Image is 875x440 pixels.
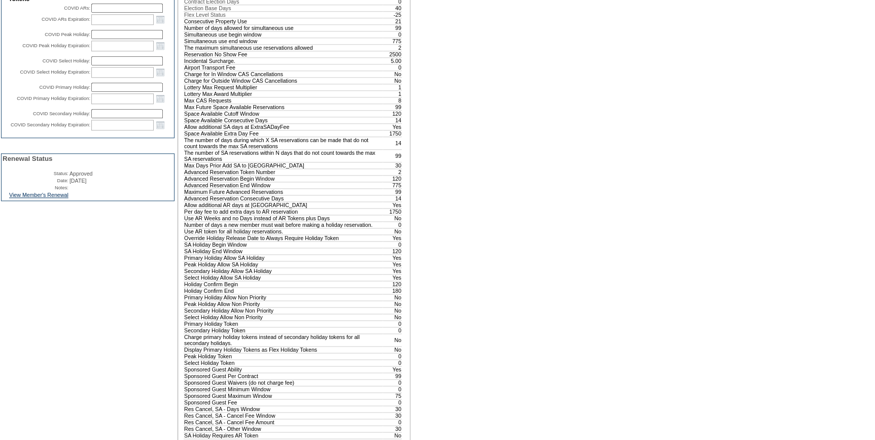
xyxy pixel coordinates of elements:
[383,346,402,353] td: No
[184,353,383,359] td: Peak Holiday Token
[184,399,383,405] td: Sponsored Guest Fee
[155,14,166,25] a: Open the calendar popup.
[383,294,402,300] td: No
[3,171,68,177] td: Status:
[383,366,402,373] td: Yes
[184,182,383,188] td: Advanced Reservation End Window
[383,419,402,425] td: 0
[184,366,383,373] td: Sponsored Guest Ability
[184,274,383,281] td: Select Holiday Allow SA Holiday
[3,185,68,191] td: Notes:
[69,171,93,177] span: Approved
[184,208,383,215] td: Per day fee to add extra days to AR reservation
[184,234,383,241] td: Override Holiday Release Date to Always Require Holiday Token
[383,11,402,18] td: -25
[184,123,383,130] td: Allow additional SA days at ExtraSADayFee
[184,175,383,182] td: Advanced Reservation Begin Window
[184,24,383,31] td: Number of days allowed for simultaneous use
[184,254,383,261] td: Primary Holiday Allow SA Holiday
[383,162,402,168] td: 30
[184,300,383,307] td: Peak Holiday Allow Non Priority
[184,117,383,123] td: Space Available Consecutive Days
[184,327,383,333] td: Secondary Holiday Token
[383,386,402,392] td: 0
[383,110,402,117] td: 120
[383,71,402,77] td: No
[383,84,402,90] td: 1
[184,97,383,104] td: Max CAS Requests
[184,162,383,168] td: Max Days Prior Add SA to [GEOGRAPHIC_DATA]
[184,294,383,300] td: Primary Holiday Allow Non Priority
[383,77,402,84] td: No
[184,201,383,208] td: Allow additional AR days at [GEOGRAPHIC_DATA]
[22,43,90,48] label: COVID Peak Holiday Expiration:
[383,130,402,137] td: 1750
[383,425,402,432] td: 30
[155,93,166,104] a: Open the calendar popup.
[383,248,402,254] td: 120
[184,432,383,438] td: SA Holiday Requires AR Token
[33,111,90,116] label: COVID Secondary Holiday:
[184,77,383,84] td: Charge for Outside Window CAS Cancellations
[184,110,383,117] td: Space Available Cutoff Window
[383,392,402,399] td: 75
[184,38,383,44] td: Simultaneous use end window
[184,425,383,432] td: Res Cancel, SA - Other Window
[9,192,68,198] a: View Member's Renewal
[155,66,166,78] a: Open the calendar popup.
[184,188,383,195] td: Maximum Future Advanced Reservations
[184,379,383,386] td: Sponsored Guest Waivers (do not charge fee)
[383,281,402,287] td: 120
[184,228,383,234] td: Use AR token for all holiday reservations.
[383,123,402,130] td: Yes
[3,155,53,162] span: Renewal Status
[184,5,231,11] span: Election Base Days
[39,85,90,90] label: COVID Primary Holiday:
[383,149,402,162] td: 99
[383,5,402,11] td: 40
[184,130,383,137] td: Space Available Extra Day Fee
[383,188,402,195] td: 99
[383,195,402,201] td: 14
[184,168,383,175] td: Advanced Reservation Token Number
[3,178,68,184] td: Date:
[184,31,383,38] td: Simultaneous use begin window
[383,320,402,327] td: 0
[383,228,402,234] td: No
[184,195,383,201] td: Advanced Reservation Consecutive Days
[184,18,383,24] td: Consecutive Property Use
[383,90,402,97] td: 1
[383,261,402,267] td: Yes
[184,281,383,287] td: Holiday Confirm Begin
[383,267,402,274] td: Yes
[20,70,90,75] label: COVID Select Holiday Expiration:
[184,44,383,51] td: The maximum simultaneous use reservations allowed
[383,215,402,221] td: No
[184,392,383,399] td: Sponsored Guest Maximum Window
[383,201,402,208] td: Yes
[184,333,383,346] td: Charge primary holiday tokens instead of secondary holiday tokens for all secondary holidays.
[383,359,402,366] td: 0
[184,314,383,320] td: Select Holiday Allow Non Priority
[155,119,166,130] a: Open the calendar popup.
[184,386,383,392] td: Sponsored Guest Minimum Window
[184,241,383,248] td: SA Holiday Begin Window
[383,405,402,412] td: 30
[383,44,402,51] td: 2
[383,314,402,320] td: No
[42,17,90,22] label: COVID ARs Expiration:
[383,182,402,188] td: 775
[184,71,383,77] td: Charge for In Window CAS Cancellations
[383,412,402,419] td: 30
[17,96,90,101] label: COVID Primary Holiday Expiration:
[383,38,402,44] td: 775
[383,97,402,104] td: 8
[383,57,402,64] td: 5.00
[383,307,402,314] td: No
[11,122,90,127] label: COVID Secondary Holiday Expiration:
[383,31,402,38] td: 0
[184,405,383,412] td: Res Cancel, SA - Days Window
[155,40,166,51] a: Open the calendar popup.
[184,320,383,327] td: Primary Holiday Token
[383,24,402,31] td: 99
